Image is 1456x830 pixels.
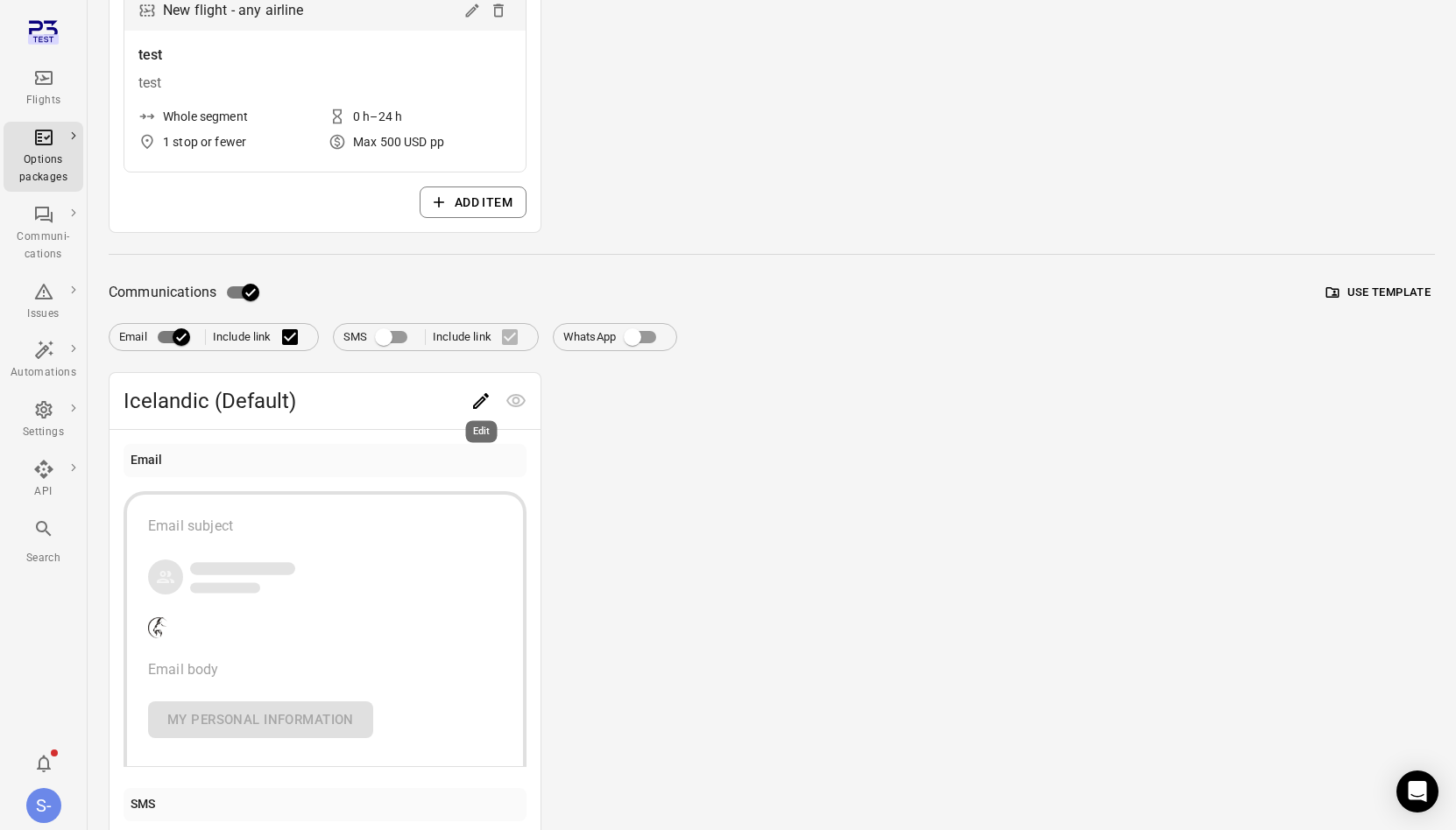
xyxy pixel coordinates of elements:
a: API [4,454,83,506]
div: Edit [466,421,498,443]
div: 0 h–24 h [353,108,402,125]
div: 1 stop or fewer [163,133,246,151]
div: test [138,45,512,66]
button: Use template [1322,279,1435,306]
div: SMS [131,795,155,814]
div: Max 500 USD pp [353,133,444,151]
button: Add item [420,186,527,219]
label: SMS [343,320,418,354]
div: Communi-cations [11,229,76,264]
div: test [138,73,512,94]
div: Issues [11,306,76,323]
a: Flights [4,62,83,115]
label: WhatsApp [563,320,667,354]
span: Icelandic (Default) [124,387,463,415]
span: Edit [463,391,498,408]
button: Email subjectCompany logoEmail bodyMy personal information [124,491,527,767]
a: Issues [4,276,83,328]
div: S- [26,788,61,823]
label: Email [119,320,198,354]
div: Automations [11,364,76,382]
a: Options packages [4,122,83,192]
button: Notifications [26,746,61,781]
div: API [11,483,76,501]
div: Email [131,451,163,470]
div: Email body [148,659,502,680]
div: Whole segment [163,108,248,125]
img: Company logo [148,617,167,638]
a: Automations [4,334,83,387]
button: Edit [463,383,498,419]
div: Options packages [11,151,76,186]
div: Email subject [148,516,502,537]
div: Search [11,550,76,567]
span: Communications [109,280,216,305]
label: Include link [213,319,308,355]
label: Include link [433,319,528,355]
div: Flights [11,92,76,109]
button: Search [4,513,83,572]
div: Open Intercom Messenger [1396,770,1438,812]
button: Sólberg - AviLabs [19,781,68,830]
a: Communi-cations [4,199,83,269]
a: Settings [4,394,83,447]
div: Settings [11,424,76,441]
span: Preview [498,391,534,408]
